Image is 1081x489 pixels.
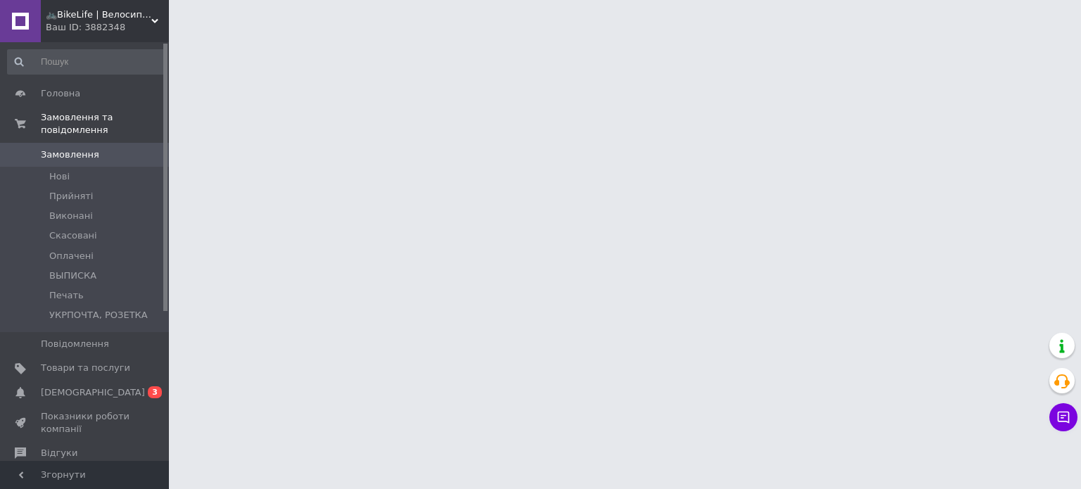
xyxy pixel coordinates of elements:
[41,338,109,350] span: Повідомлення
[49,250,94,262] span: Оплачені
[41,111,169,136] span: Замовлення та повідомлення
[49,229,97,242] span: Скасовані
[46,21,169,34] div: Ваш ID: 3882348
[41,386,145,399] span: [DEMOGRAPHIC_DATA]
[41,148,99,161] span: Замовлення
[41,447,77,459] span: Відгуки
[1049,403,1077,431] button: Чат з покупцем
[49,170,70,183] span: Нові
[49,190,93,203] span: Прийняті
[49,289,84,302] span: Печать
[49,269,96,282] span: ВЫПИСКА
[148,386,162,398] span: 3
[49,210,93,222] span: Виконані
[41,410,130,436] span: Показники роботи компанії
[41,87,80,100] span: Головна
[41,362,130,374] span: Товари та послуги
[7,49,166,75] input: Пошук
[49,309,148,322] span: УКРПОЧТА, РОЗЕТКА
[46,8,151,21] span: 🚲BikeLife | Велосипеди, запчастини, аксесуари та інструменти для них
